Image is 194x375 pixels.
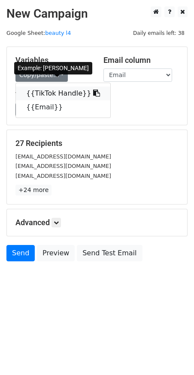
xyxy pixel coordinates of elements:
[16,100,110,114] a: {{Email}}
[6,245,35,261] a: Send
[16,87,110,100] a: {{TikTok Handle}}
[45,30,71,36] a: beauty l4
[103,56,179,65] h5: Email column
[15,218,179,227] h5: Advanced
[151,334,194,375] iframe: Chat Widget
[15,153,111,160] small: [EMAIL_ADDRESS][DOMAIN_NAME]
[130,30,188,36] a: Daily emails left: 38
[6,6,188,21] h2: New Campaign
[15,139,179,148] h5: 27 Recipients
[77,245,142,261] a: Send Test Email
[130,28,188,38] span: Daily emails left: 38
[37,245,75,261] a: Preview
[6,30,71,36] small: Google Sheet:
[15,163,111,169] small: [EMAIL_ADDRESS][DOMAIN_NAME]
[15,173,111,179] small: [EMAIL_ADDRESS][DOMAIN_NAME]
[15,185,52,195] a: +24 more
[14,62,92,74] div: Example: [PERSON_NAME]
[15,56,91,65] h5: Variables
